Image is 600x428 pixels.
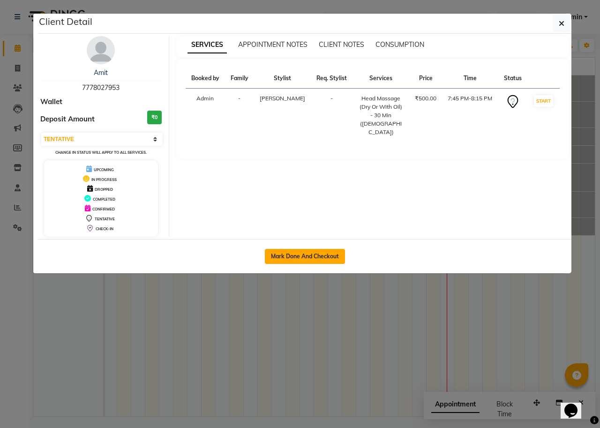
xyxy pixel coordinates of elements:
th: Stylist [254,68,311,89]
span: CLIENT NOTES [319,40,364,49]
span: COMPLETED [93,197,115,202]
th: Time [442,68,498,89]
th: Family [225,68,254,89]
img: avatar [87,36,115,64]
span: APPOINTMENT NOTES [238,40,307,49]
span: 7778027953 [82,83,120,92]
th: Services [353,68,409,89]
span: CHECK-IN [96,226,113,231]
span: Deposit Amount [40,114,95,125]
div: ₹500.00 [415,94,436,103]
span: Wallet [40,97,62,107]
span: CONSUMPTION [375,40,424,49]
h5: Client Detail [39,15,92,29]
th: Req. Stylist [311,68,352,89]
span: UPCOMING [94,167,114,172]
td: Admin [186,89,225,143]
th: Price [409,68,442,89]
td: - [311,89,352,143]
td: 7:45 PM-8:15 PM [442,89,498,143]
span: CONFIRMED [92,207,115,211]
td: - [225,89,254,143]
h3: ₹0 [147,111,162,124]
span: TENTATIVE [95,217,115,221]
button: START [534,95,553,107]
div: Head Massage (Dry Or With Oil) - 30 Min ([DEMOGRAPHIC_DATA]) [359,94,404,136]
a: Amit [94,68,108,77]
span: SERVICES [187,37,227,53]
span: [PERSON_NAME] [260,95,305,102]
span: DROPPED [95,187,113,192]
span: IN PROGRESS [91,177,117,182]
th: Status [498,68,527,89]
button: Mark Done And Checkout [265,249,345,264]
th: Booked by [186,68,225,89]
iframe: chat widget [561,390,591,419]
small: Change in status will apply to all services. [55,150,147,155]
